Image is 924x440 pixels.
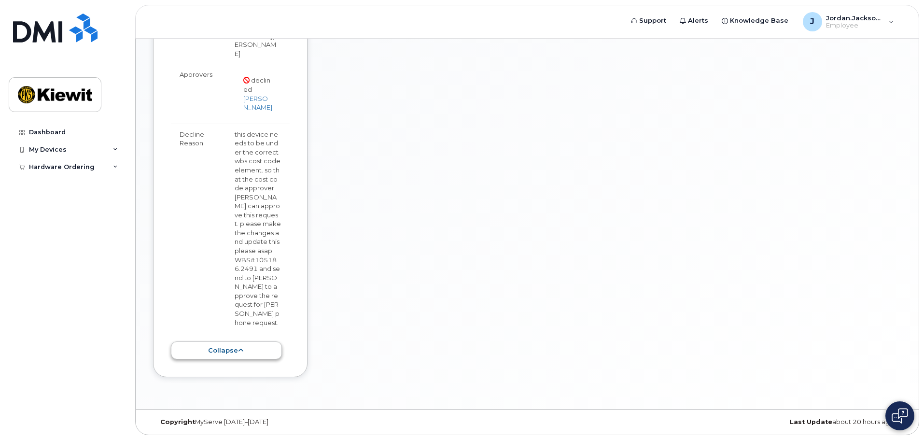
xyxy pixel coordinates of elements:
[796,12,901,31] div: Jordan.Jackson2
[226,124,290,333] td: this device needs to be under the correct wbs cost code element. so that the cost code approver [...
[810,16,814,28] span: J
[171,64,226,123] td: Approvers
[688,16,708,26] span: Alerts
[730,16,788,26] span: Knowledge Base
[171,124,226,333] td: Decline Reason
[673,11,715,30] a: Alerts
[652,418,901,426] div: about 20 hours ago
[715,11,795,30] a: Knowledge Base
[826,14,884,22] span: Jordan.Jackson2
[243,95,272,112] a: [PERSON_NAME]
[624,11,673,30] a: Support
[243,76,270,93] span: declined
[639,16,666,26] span: Support
[892,408,908,424] img: Open chat
[160,418,195,426] strong: Copyright
[826,22,884,29] span: Employee
[153,418,403,426] div: MyServe [DATE]–[DATE]
[790,418,832,426] strong: Last Update
[171,341,282,359] button: collapse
